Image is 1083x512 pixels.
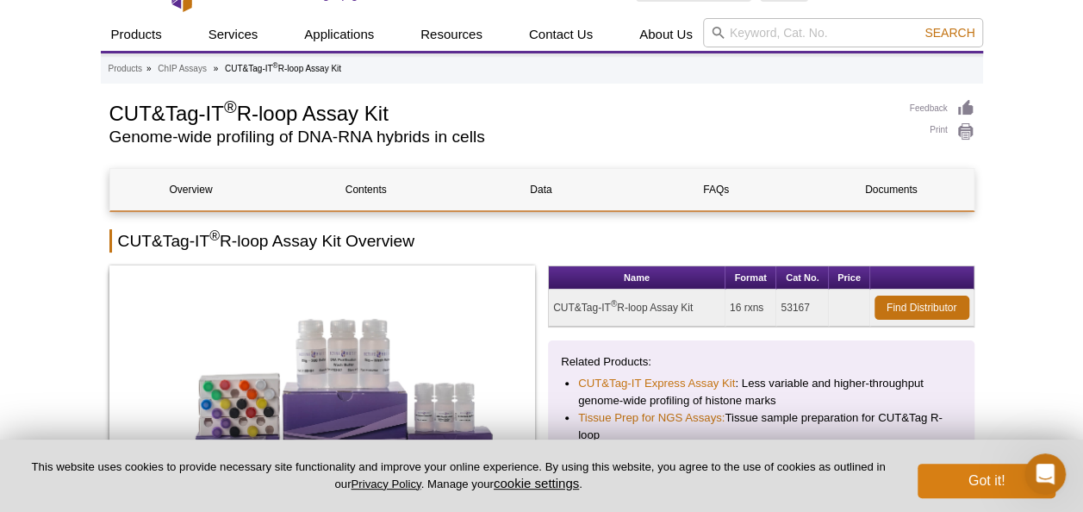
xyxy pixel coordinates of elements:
a: Products [101,18,172,51]
a: Data [460,169,622,210]
li: » [146,64,152,73]
a: Applications [294,18,384,51]
iframe: Intercom live chat [1024,453,1066,495]
a: Find Distributor [874,296,969,320]
a: Print [910,122,974,141]
a: Overview [110,169,272,210]
a: About Us [629,18,703,51]
li: » [214,64,219,73]
a: FAQs [635,169,797,210]
li: : Less variable and higher-throughput genome-wide profiling of histone marks [578,375,944,409]
h2: Genome-wide profiling of DNA-RNA hybrids in cells [109,129,893,145]
a: Services [198,18,269,51]
sup: ® [611,299,617,309]
a: Documents [810,169,972,210]
a: Feedback [910,99,974,118]
button: cookie settings [494,476,579,490]
span: Search [924,26,974,40]
p: Related Products: [561,353,962,371]
li: Tissue sample preparation for CUT&Tag R-loop [578,409,944,444]
input: Keyword, Cat. No. [703,18,983,47]
th: Price [829,266,869,290]
a: CUT&Tag-IT Express Assay Kit [578,375,735,392]
a: ChIP Assays [158,61,207,77]
a: Resources [410,18,493,51]
td: 16 rxns [725,290,777,327]
h2: CUT&Tag-IT R-loop Assay Kit Overview [109,229,974,253]
a: Products [109,61,142,77]
sup: ® [273,61,278,70]
th: Name [549,266,725,290]
li: CUT&Tag-IT R-loop Assay Kit [225,64,341,73]
p: This website uses cookies to provide necessary site functionality and improve your online experie... [28,459,889,492]
sup: ® [224,97,237,116]
a: Tissue Prep for NGS Assays: [578,409,725,427]
th: Cat No. [776,266,829,290]
button: Got it! [918,464,1055,498]
td: 53167 [776,290,829,327]
button: Search [919,25,980,41]
sup: ® [209,228,220,243]
a: Privacy Policy [351,478,420,490]
a: Contents [285,169,447,210]
th: Format [725,266,777,290]
h1: CUT&Tag-IT R-loop Assay Kit [109,99,893,125]
a: Contact Us [519,18,603,51]
td: CUT&Tag-IT R-loop Assay Kit [549,290,725,327]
